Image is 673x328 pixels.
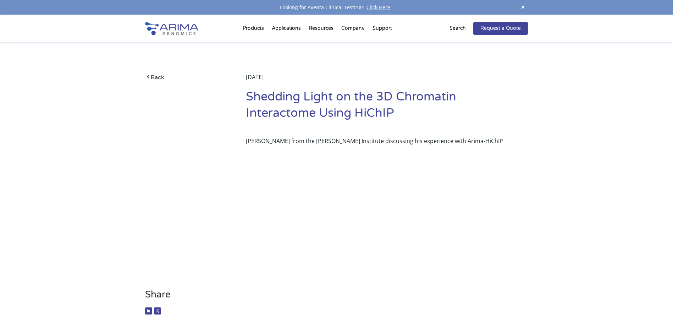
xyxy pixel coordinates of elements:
div: Looking for Aventa Clinical Testing? [145,3,528,12]
img: Arima-Genomics-logo [145,22,198,35]
a: Back [145,72,225,82]
a: Click Here [364,4,393,11]
iframe: Shedding Light on the 3D Chromatin Interactome .mp4 [246,156,528,315]
h1: Shedding Light on the 3D Chromatin Interactome Using HiChIP [246,89,528,127]
div: [DATE] [246,72,528,89]
h3: Share [145,289,225,306]
a: Request a Quote [473,22,528,35]
p: Search [449,24,466,33]
p: [PERSON_NAME] from the [PERSON_NAME] Institute discussing his experience with Arima-HiChIP [246,136,528,146]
